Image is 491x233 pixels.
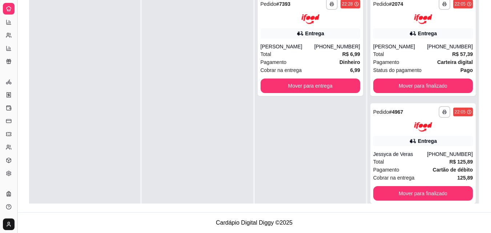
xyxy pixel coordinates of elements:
strong: Pago [460,67,473,73]
strong: # 7393 [276,1,290,7]
span: Pagamento [373,166,399,174]
span: Total [261,50,271,58]
strong: # 2074 [389,1,403,7]
button: Mover para finalizado [373,79,473,93]
div: 22:05 [455,109,466,115]
strong: Cartão de débito [433,167,473,173]
div: Jessyca de Veras [373,150,427,158]
button: Mover para entrega [261,79,360,93]
img: ifood [414,14,432,24]
div: [PERSON_NAME] [261,43,314,50]
span: Pedido [373,1,389,7]
strong: Dinheiro [339,59,360,65]
div: Entrega [305,30,324,37]
span: Cobrar na entrega [261,66,302,74]
div: [PHONE_NUMBER] [314,43,360,50]
span: Pagamento [373,58,399,66]
strong: # 4967 [389,109,403,115]
span: Pedido [261,1,277,7]
span: Pagamento [261,58,287,66]
div: [PHONE_NUMBER] [427,43,473,50]
div: 22:05 [455,1,466,7]
span: Pedido [373,109,389,115]
strong: R$ 57,39 [452,51,473,57]
span: Status do pagamento [373,66,422,74]
div: [PHONE_NUMBER] [427,150,473,158]
strong: 125,89 [457,175,473,181]
strong: 6,99 [350,67,360,73]
span: Total [373,50,384,58]
span: Total [373,158,384,166]
footer: Cardápio Digital Diggy © 2025 [17,212,491,233]
div: Entrega [418,137,437,145]
strong: R$ 125,89 [449,159,473,165]
div: [PERSON_NAME] [373,43,427,50]
strong: R$ 6,99 [342,51,360,57]
button: Mover para finalizado [373,186,473,201]
strong: Carteira digital [437,59,473,65]
div: 22:28 [342,1,353,7]
span: Cobrar na entrega [373,174,415,182]
img: ifood [301,14,319,24]
img: ifood [414,122,432,132]
div: Entrega [418,30,437,37]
